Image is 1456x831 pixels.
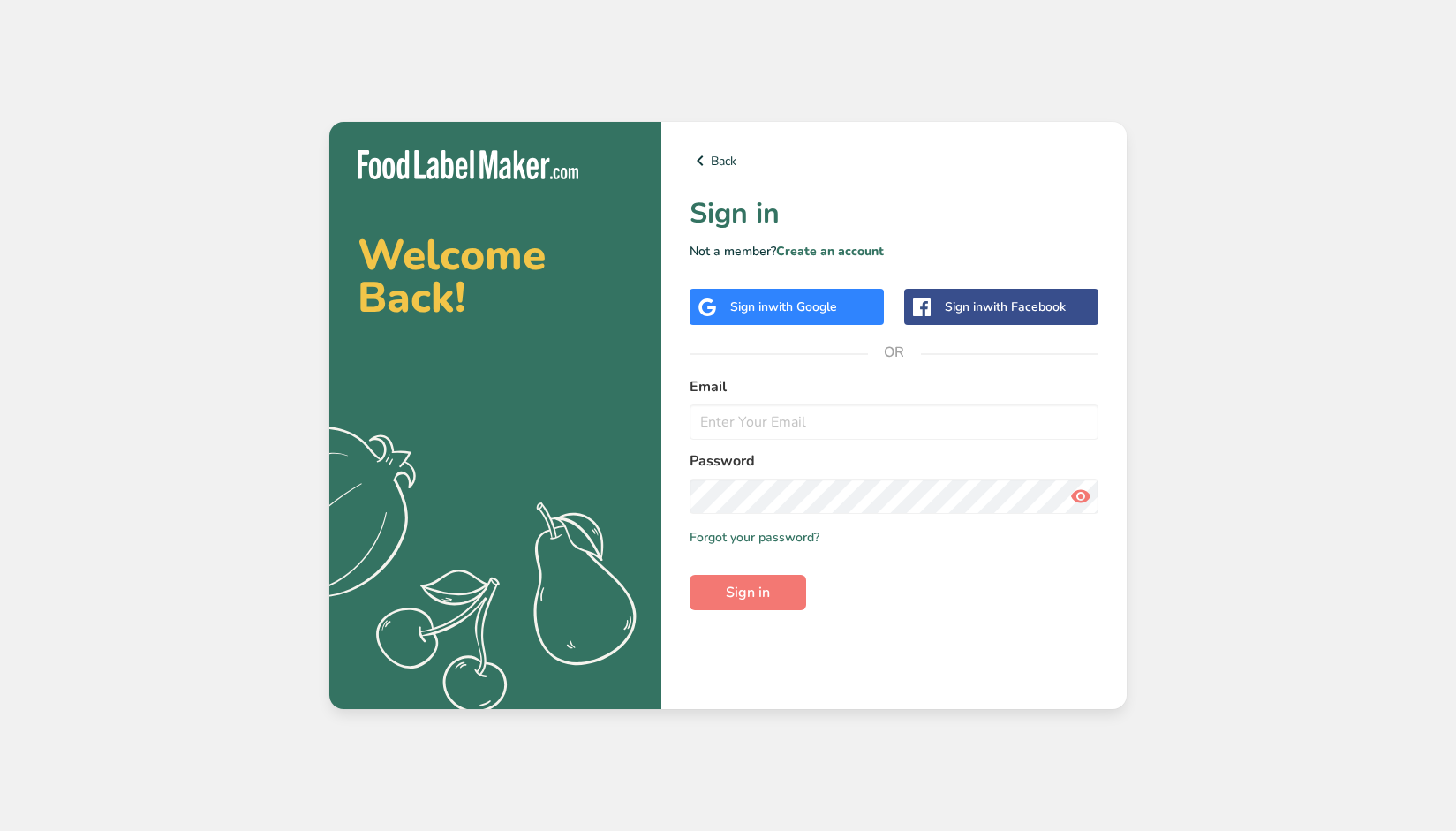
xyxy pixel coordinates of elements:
[726,582,770,603] span: Sign in
[730,298,837,316] div: Sign in
[690,528,819,547] a: Forgot your password?
[983,298,1066,315] span: with Facebook
[358,234,633,319] h2: Welcome Back!
[690,242,1098,261] p: Not a member?
[358,150,578,179] img: Food Label Maker
[768,298,837,315] span: with Google
[690,404,1098,440] input: Enter Your Email
[690,450,1098,472] label: Password
[690,150,1098,171] a: Back
[690,376,1098,397] label: Email
[868,326,921,379] span: OR
[945,298,1066,316] div: Sign in
[690,575,806,610] button: Sign in
[776,243,884,260] a: Create an account
[690,193,1098,235] h1: Sign in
